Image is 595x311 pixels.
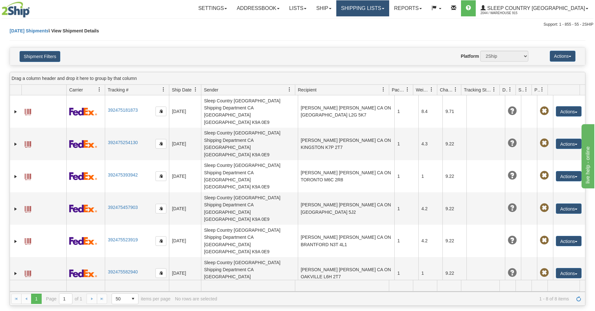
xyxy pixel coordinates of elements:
[556,203,582,214] button: Actions
[155,268,166,278] button: Copy to clipboard
[108,108,138,113] a: 392475181873
[2,2,30,18] img: logo2044.jpg
[556,106,582,117] button: Actions
[574,294,584,304] a: Refresh
[534,87,540,93] span: Pickup Status
[461,53,479,59] label: Platform
[418,192,442,225] td: 4.2
[394,160,418,193] td: 1
[158,84,169,95] a: Tracking # filter column settings
[450,84,461,95] a: Charge filter column settings
[284,0,311,16] a: Lists
[540,107,549,116] span: Pickup Not Assigned
[155,171,166,181] button: Copy to clipboard
[298,257,395,289] td: [PERSON_NAME] [PERSON_NAME] CA ON OAKVILLE L6H 2T7
[10,72,585,85] div: grid grouping header
[505,84,515,95] a: Delivery Status filter column settings
[298,192,395,225] td: [PERSON_NAME] [PERSON_NAME] CA ON [GEOGRAPHIC_DATA] 5J2
[392,87,405,93] span: Packages
[172,87,191,93] span: Ship Date
[69,140,97,148] img: 2 - FedEx Express®
[580,123,594,188] iframe: chat widget
[13,108,19,115] a: Expand
[442,160,466,193] td: 9.22
[394,225,418,257] td: 1
[442,128,466,160] td: 9.22
[440,87,453,93] span: Charge
[94,84,105,95] a: Carrier filter column settings
[190,84,201,95] a: Ship Date filter column settings
[169,225,201,257] td: [DATE]
[298,225,395,257] td: [PERSON_NAME] [PERSON_NAME] CA ON BRANTFORD N3T 4L1
[464,87,492,93] span: Tracking Status
[108,205,138,210] a: 392475457903
[5,4,59,12] div: live help - online
[155,107,166,116] button: Copy to clipboard
[540,268,549,277] span: Pickup Not Assigned
[394,128,418,160] td: 1
[201,128,298,160] td: Sleep Country [GEOGRAPHIC_DATA] Shipping Department CA [GEOGRAPHIC_DATA] [GEOGRAPHIC_DATA] K9A 0E9
[155,139,166,149] button: Copy to clipboard
[418,128,442,160] td: 4.3
[298,128,395,160] td: [PERSON_NAME] [PERSON_NAME] CA ON KINGSTON K7P 2T7
[378,84,389,95] a: Recipient filter column settings
[502,87,508,93] span: Delivery Status
[25,171,31,181] a: Label
[169,257,201,289] td: [DATE]
[556,171,582,181] button: Actions
[508,236,517,245] span: Unknown
[508,203,517,212] span: Unknown
[481,10,529,16] span: 2044 / Warehouse 915
[508,107,517,116] span: Unknown
[13,206,19,212] a: Expand
[521,84,532,95] a: Shipment Issues filter column settings
[128,294,138,304] span: select
[31,294,41,304] span: Page 1
[69,204,97,212] img: 2 - FedEx Express®
[112,293,171,304] span: items per page
[116,296,124,302] span: 50
[69,237,97,245] img: 2 - FedEx Express®
[69,87,83,93] span: Carrier
[25,106,31,116] a: Label
[489,84,499,95] a: Tracking Status filter column settings
[442,192,466,225] td: 9.22
[201,160,298,193] td: Sleep Country [GEOGRAPHIC_DATA] Shipping Department CA [GEOGRAPHIC_DATA] [GEOGRAPHIC_DATA] K9A 0E9
[486,5,585,11] span: Sleep Country [GEOGRAPHIC_DATA]
[442,225,466,257] td: 9.22
[155,204,166,213] button: Copy to clipboard
[336,0,389,16] a: Shipping lists
[540,171,549,180] span: Pickup Not Assigned
[169,128,201,160] td: [DATE]
[418,95,442,128] td: 8.4
[169,95,201,128] td: [DATE]
[311,0,336,16] a: Ship
[402,84,413,95] a: Packages filter column settings
[69,269,97,277] img: 2 - FedEx Express®
[13,238,19,245] a: Expand
[193,0,232,16] a: Settings
[556,139,582,149] button: Actions
[108,172,138,177] a: 392475393942
[232,0,284,16] a: Addressbook
[13,270,19,277] a: Expand
[201,225,298,257] td: Sleep Country [GEOGRAPHIC_DATA] Shipping Department CA [GEOGRAPHIC_DATA] [GEOGRAPHIC_DATA] K9A 0E9
[540,236,549,245] span: Pickup Not Assigned
[540,139,549,148] span: Pickup Not Assigned
[418,225,442,257] td: 4.2
[46,293,82,304] span: Page of 1
[298,160,395,193] td: [PERSON_NAME] [PERSON_NAME] CA ON TORONTO M6C 2R8
[556,236,582,246] button: Actions
[222,296,569,301] span: 1 - 8 of 8 items
[201,192,298,225] td: Sleep Country [GEOGRAPHIC_DATA] Shipping Department CA [GEOGRAPHIC_DATA] [GEOGRAPHIC_DATA] K9A 0E9
[394,192,418,225] td: 1
[25,235,31,246] a: Label
[175,296,217,301] div: No rows are selected
[49,28,99,33] span: \ View Shipment Details
[418,257,442,289] td: 1
[10,28,49,33] a: [DATE] Shipments
[442,95,466,128] td: 9.71
[25,203,31,213] a: Label
[108,87,129,93] span: Tracking #
[298,87,316,93] span: Recipient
